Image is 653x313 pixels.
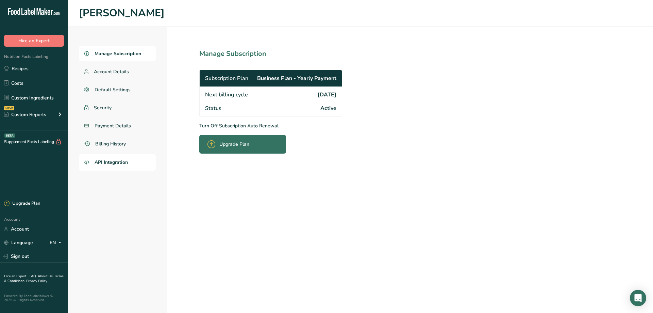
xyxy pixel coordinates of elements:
span: Manage Subscription [95,50,141,57]
span: Security [94,104,112,111]
p: Turn Off Subscription Auto Renewal [199,122,372,129]
span: [DATE] [318,91,336,99]
span: Billing History [95,140,126,147]
a: Default Settings [79,82,156,97]
a: Language [4,237,33,249]
span: API Integration [95,159,128,166]
span: Default Settings [95,86,131,93]
h1: Manage Subscription [199,49,372,59]
div: Upgrade Plan [4,200,40,207]
span: Account Details [94,68,129,75]
div: BETA [4,134,15,138]
a: About Us . [38,274,54,279]
a: FAQ . [30,274,38,279]
div: EN [50,239,64,247]
span: Next billing cycle [205,91,248,99]
a: Billing History [79,136,156,152]
a: Account Details [79,64,156,79]
h1: [PERSON_NAME] [79,5,642,21]
a: Payment Details [79,118,156,134]
a: Terms & Conditions . [4,274,64,283]
span: Status [205,104,221,112]
button: Hire an Expert [4,35,64,47]
a: Privacy Policy [26,279,47,283]
div: NEW [4,106,14,110]
a: Hire an Expert . [4,274,28,279]
span: Upgrade Plan [219,141,249,148]
span: Subscription Plan [205,74,248,82]
span: Active [320,104,336,112]
a: Manage Subscription [79,46,156,61]
a: API Integration [79,154,156,171]
a: Security [79,100,156,115]
span: Business Plan - Yearly Payment [257,74,336,82]
div: Custom Reports [4,111,46,118]
div: Powered By FoodLabelMaker © 2025 All Rights Reserved [4,294,64,302]
div: Open Intercom Messenger [630,290,646,306]
span: Payment Details [95,122,131,129]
